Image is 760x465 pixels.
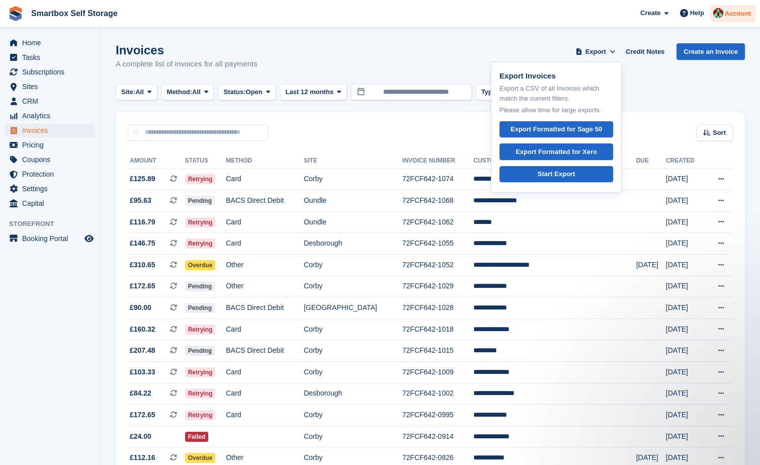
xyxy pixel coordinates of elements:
[5,94,95,108] a: menu
[538,169,575,179] div: Start Export
[516,147,597,157] div: Export Formatted for Xero
[481,87,498,97] span: Type:
[130,238,155,249] span: £146.75
[226,319,304,340] td: Card
[185,410,216,420] span: Retrying
[402,276,474,297] td: 72FCF642-1029
[666,340,705,362] td: [DATE]
[5,182,95,196] a: menu
[130,367,155,377] span: £103.33
[640,8,660,18] span: Create
[511,124,602,134] div: Export Formatted for Sage 50
[185,239,216,249] span: Retrying
[304,297,402,319] td: [GEOGRAPHIC_DATA]
[304,405,402,426] td: Corby
[5,167,95,181] a: menu
[666,276,705,297] td: [DATE]
[280,84,347,101] button: Last 12 months
[402,255,474,276] td: 72FCF642-1052
[666,255,705,276] td: [DATE]
[304,340,402,362] td: Corby
[713,128,726,138] span: Sort
[22,231,82,246] span: Booking Portal
[636,255,666,276] td: [DATE]
[185,281,215,291] span: Pending
[499,84,613,103] p: Export a CSV of all Invoices which match the current filters.
[116,43,258,57] h1: Invoices
[304,383,402,405] td: Desborough
[246,87,263,97] span: Open
[402,426,474,447] td: 72FCF642-0914
[666,362,705,383] td: [DATE]
[135,87,144,97] span: All
[22,94,82,108] span: CRM
[499,121,613,138] a: Export Formatted for Sage 50
[22,196,82,210] span: Capital
[690,8,704,18] span: Help
[22,182,82,196] span: Settings
[5,109,95,123] a: menu
[402,383,474,405] td: 72FCF642-1002
[304,362,402,383] td: Corby
[226,405,304,426] td: Card
[402,190,474,212] td: 72FCF642-1068
[226,383,304,405] td: Card
[636,153,666,169] th: Due
[130,195,151,206] span: £95.63
[218,84,276,101] button: Status: Open
[585,47,606,57] span: Export
[226,362,304,383] td: Card
[666,297,705,319] td: [DATE]
[128,153,185,169] th: Amount
[22,80,82,94] span: Sites
[130,345,155,356] span: £207.48
[304,426,402,447] td: Corby
[130,431,151,442] span: £24.00
[666,426,705,447] td: [DATE]
[666,319,705,340] td: [DATE]
[185,325,216,335] span: Retrying
[402,362,474,383] td: 72FCF642-1009
[130,410,155,420] span: £172.65
[22,109,82,123] span: Analytics
[304,190,402,212] td: Oundle
[476,84,520,101] button: Type: All
[304,233,402,255] td: Desborough
[226,153,304,169] th: Method
[223,87,245,97] span: Status:
[5,196,95,210] a: menu
[5,231,95,246] a: menu
[130,324,155,335] span: £160.32
[185,153,226,169] th: Status
[402,340,474,362] td: 72FCF642-1015
[9,219,100,229] span: Storefront
[130,302,151,313] span: £90.00
[226,169,304,190] td: Card
[226,340,304,362] td: BACS Direct Debit
[666,233,705,255] td: [DATE]
[5,36,95,50] a: menu
[499,166,613,183] a: Start Export
[22,167,82,181] span: Protection
[5,152,95,167] a: menu
[402,405,474,426] td: 72FCF642-0995
[192,87,201,97] span: All
[304,211,402,233] td: Oundle
[666,383,705,405] td: [DATE]
[402,297,474,319] td: 72FCF642-1028
[22,50,82,64] span: Tasks
[130,260,155,270] span: £310.65
[121,87,135,97] span: Site:
[713,8,723,18] img: Caren Ingold
[226,297,304,319] td: BACS Direct Debit
[185,174,216,184] span: Retrying
[666,211,705,233] td: [DATE]
[116,84,157,101] button: Site: All
[8,6,23,21] img: stora-icon-8386f47178a22dfd0bd8f6a31ec36ba5ce8667c1dd55bd0f319d3a0aa187defe.svg
[5,50,95,64] a: menu
[22,152,82,167] span: Coupons
[666,153,705,169] th: Created
[5,138,95,152] a: menu
[185,260,216,270] span: Overdue
[304,276,402,297] td: Corby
